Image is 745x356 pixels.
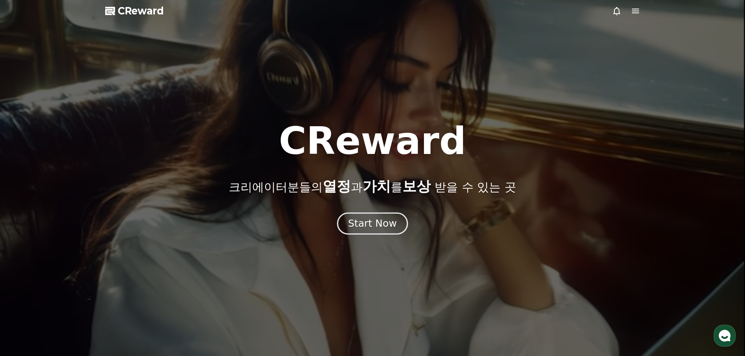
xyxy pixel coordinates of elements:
[2,248,52,267] a: 홈
[363,178,391,194] span: 가치
[105,5,164,17] a: CReward
[25,259,29,266] span: 홈
[323,178,351,194] span: 열정
[72,260,81,266] span: 대화
[337,212,408,234] button: Start Now
[279,122,466,160] h1: CReward
[348,217,397,230] div: Start Now
[118,5,164,17] span: CReward
[402,178,431,194] span: 보상
[339,221,406,228] a: Start Now
[52,248,101,267] a: 대화
[101,248,150,267] a: 설정
[229,179,516,194] p: 크리에이터분들의 과 를 받을 수 있는 곳
[121,259,130,266] span: 설정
